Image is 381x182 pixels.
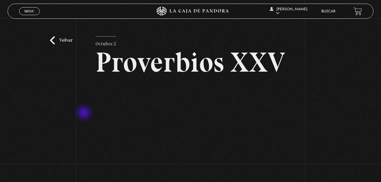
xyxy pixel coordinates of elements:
p: Octubre 2 [95,36,116,48]
a: Buscar [321,10,336,13]
span: Menu [24,9,34,13]
span: [PERSON_NAME] [270,8,307,15]
a: View your shopping cart [354,7,362,15]
span: Cerrar [22,15,37,19]
h2: Proverbios XXV [95,48,286,76]
a: Volver [50,36,72,44]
